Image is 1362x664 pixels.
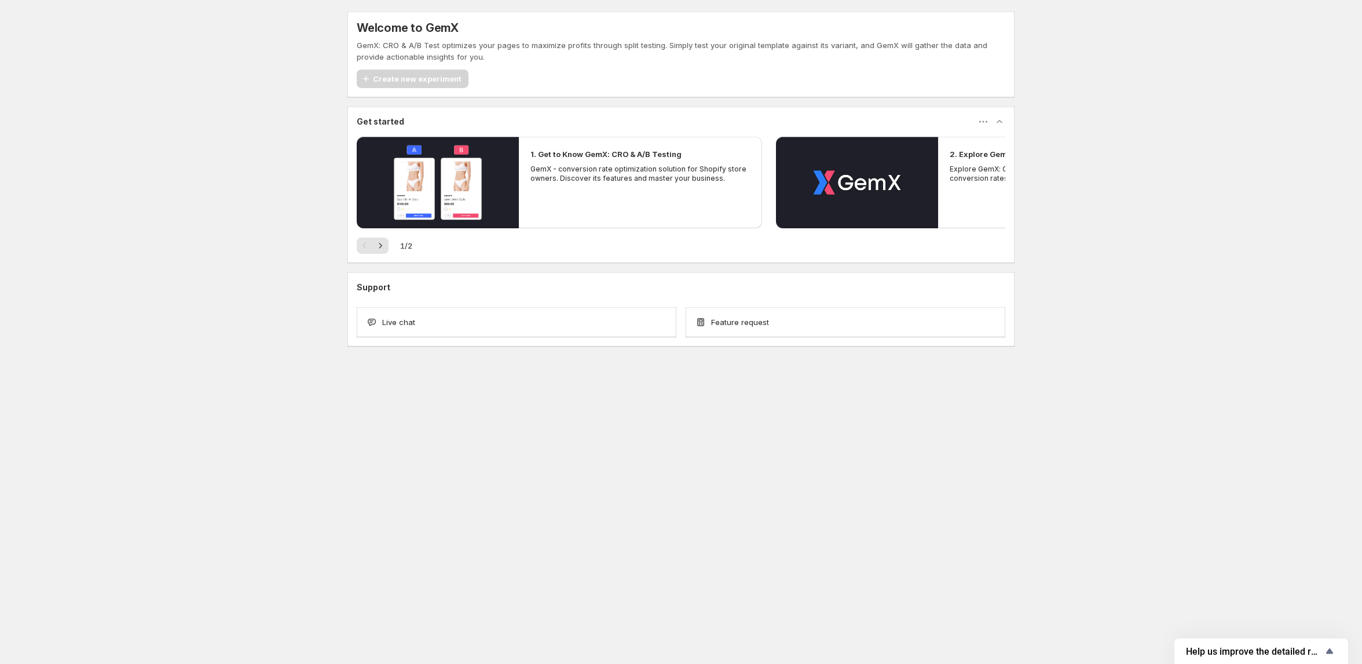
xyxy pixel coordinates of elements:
button: Show survey - Help us improve the detailed report for A/B campaigns [1186,644,1337,658]
span: Feature request [711,316,769,328]
p: GemX - conversion rate optimization solution for Shopify store owners. Discover its features and ... [530,165,750,183]
span: Live chat [382,316,415,328]
p: GemX: CRO & A/B Test optimizes your pages to maximize profits through split testing. Simply test ... [357,39,1005,63]
span: 1 / 2 [400,240,412,251]
p: Explore GemX: CRO & A/B testing Use Cases to boost conversion rates and drive growth. [950,165,1170,183]
button: Play video [776,137,938,228]
h2: 1. Get to Know GemX: CRO & A/B Testing [530,148,682,160]
nav: Pagination [357,238,389,254]
button: Play video [357,137,519,228]
h5: Welcome to GemX [357,21,459,35]
span: Help us improve the detailed report for A/B campaigns [1186,646,1323,657]
h2: 2. Explore GemX: CRO & A/B Testing Use Cases [950,148,1129,160]
h3: Get started [357,116,404,127]
h3: Support [357,282,390,293]
button: Next [372,238,389,254]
